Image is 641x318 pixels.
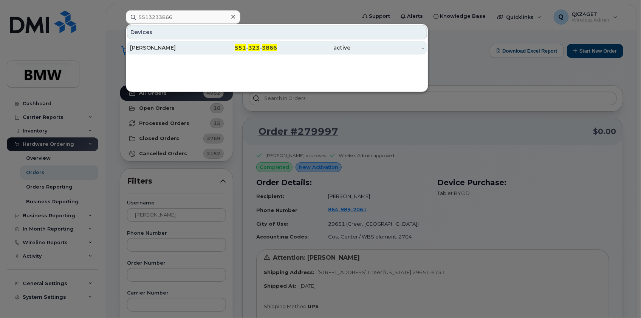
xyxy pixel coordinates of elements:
[127,25,427,39] div: Devices
[235,44,246,51] span: 551
[608,285,635,312] iframe: Messenger Launcher
[262,44,277,51] span: 3866
[277,44,351,51] div: active
[351,44,424,51] div: -
[248,44,260,51] span: 323
[127,41,427,55] a: [PERSON_NAME]551-323-3866active-
[130,44,204,51] div: [PERSON_NAME]
[204,44,277,51] div: - -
